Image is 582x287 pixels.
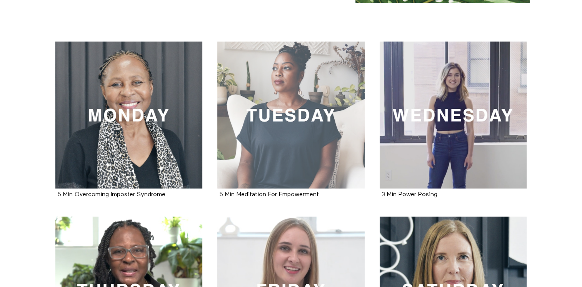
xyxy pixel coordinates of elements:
[380,42,527,189] a: 3 Min Power Posing
[217,42,365,189] a: 5 Min Meditation For Empowerment
[382,192,437,198] strong: 3 Min Power Posing
[57,192,165,197] a: 5 Min Overcoming Imposter Syndrome
[219,192,319,198] strong: 5 Min Meditation For Empowerment
[57,192,165,198] strong: 5 Min Overcoming Imposter Syndrome
[382,192,437,197] a: 3 Min Power Posing
[219,192,319,197] a: 5 Min Meditation For Empowerment
[55,42,203,189] a: 5 Min Overcoming Imposter Syndrome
